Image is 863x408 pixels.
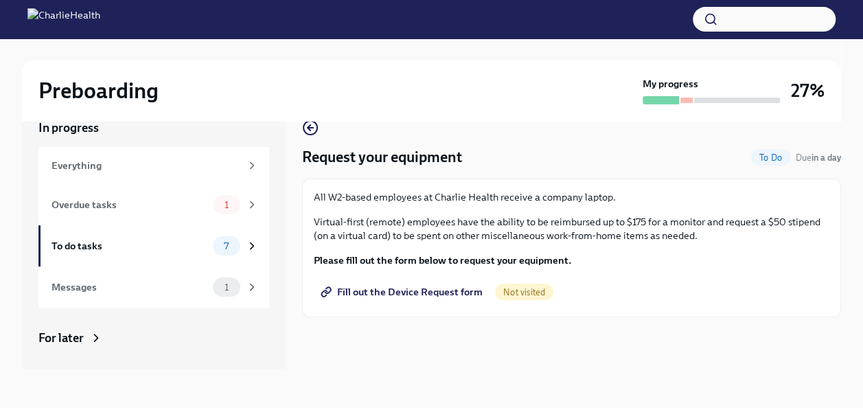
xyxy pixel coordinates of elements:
[751,152,790,163] span: To Do
[314,190,829,204] p: All W2-based employees at Charlie Health receive a company laptop.
[216,241,237,251] span: 7
[38,120,269,136] a: In progress
[323,285,483,299] span: Fill out the Device Request form
[51,238,207,253] div: To do tasks
[216,282,237,293] span: 1
[314,278,492,306] a: Fill out the Device Request form
[38,147,269,184] a: Everything
[38,330,84,346] div: For later
[51,197,207,212] div: Overdue tasks
[38,184,269,225] a: Overdue tasks1
[495,287,553,297] span: Not visited
[796,151,841,164] span: September 30th, 2025 08:00
[38,225,269,267] a: To do tasks7
[38,330,269,346] a: For later
[314,215,829,242] p: Virtual-first (remote) employees have the ability to be reimbursed up to $175 for a monitor and r...
[51,280,207,295] div: Messages
[314,254,571,267] strong: Please fill out the form below to request your equipment.
[216,200,237,210] span: 1
[27,8,100,30] img: CharlieHealth
[51,158,240,173] div: Everything
[38,267,269,308] a: Messages1
[796,152,841,163] span: Due
[791,78,825,103] h3: 27%
[38,368,269,385] a: Archived
[643,77,698,91] strong: My progress
[812,152,841,163] strong: in a day
[302,147,462,168] h4: Request your equipment
[38,77,159,104] h2: Preboarding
